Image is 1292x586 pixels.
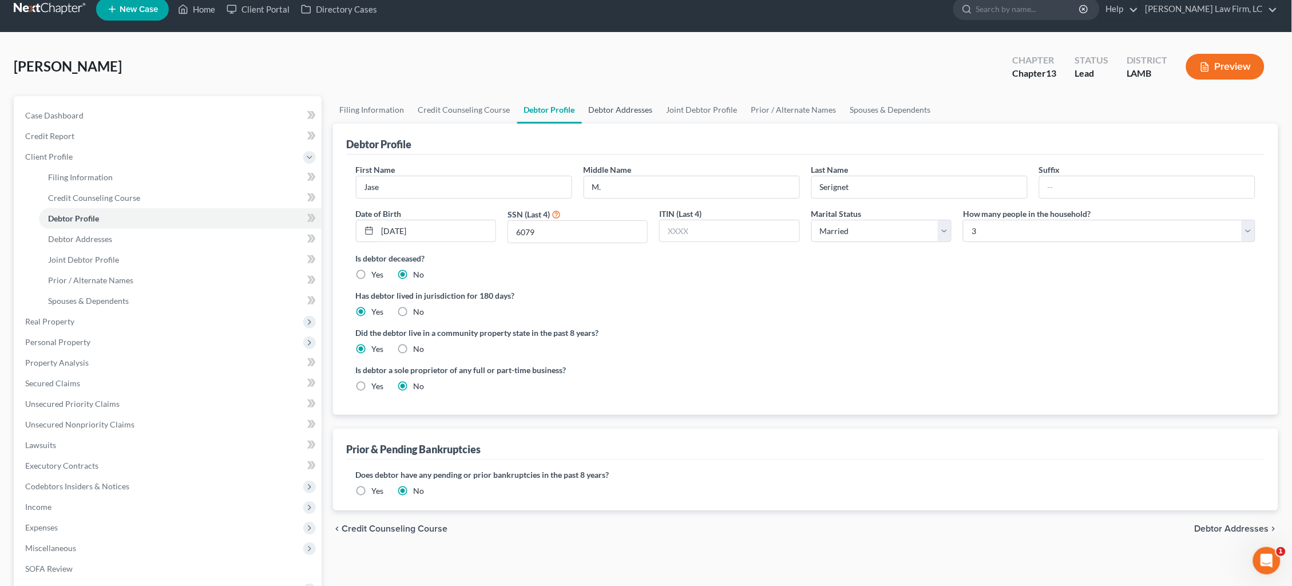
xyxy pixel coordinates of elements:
a: Debtor Profile [517,96,582,124]
span: [PERSON_NAME] [14,58,122,74]
span: Miscellaneous [25,543,76,553]
label: No [414,306,425,318]
label: Last Name [811,164,849,176]
i: chevron_left [333,524,342,533]
div: Prior & Pending Bankruptcies [347,442,481,456]
input: M.I [584,176,799,198]
a: Property Analysis [16,353,322,373]
input: XXXX [660,220,799,242]
label: Suffix [1039,164,1060,176]
label: No [414,343,425,355]
span: Spouses & Dependents [48,296,129,306]
span: Prior / Alternate Names [48,275,133,285]
iframe: Intercom live chat [1253,547,1281,575]
label: Does debtor have any pending or prior bankruptcies in the past 8 years? [356,469,1256,481]
label: Is debtor deceased? [356,252,1256,264]
a: Executory Contracts [16,456,322,476]
label: Has debtor lived in jurisdiction for 180 days? [356,290,1256,302]
span: Debtor Addresses [1195,524,1269,533]
label: Is debtor a sole proprietor of any full or part-time business? [356,364,800,376]
span: Unsecured Priority Claims [25,399,120,409]
a: Spouses & Dependents [39,291,322,311]
span: SOFA Review [25,564,73,573]
a: Credit Counseling Course [39,188,322,208]
a: Case Dashboard [16,105,322,126]
span: Property Analysis [25,358,89,367]
button: chevron_left Credit Counseling Course [333,524,448,533]
span: 13 [1046,68,1056,78]
label: Yes [372,269,384,280]
a: Filing Information [333,96,411,124]
input: -- [1040,176,1255,198]
a: Credit Counseling Course [411,96,517,124]
label: Middle Name [584,164,632,176]
label: No [414,269,425,280]
span: Case Dashboard [25,110,84,120]
div: Chapter [1012,67,1056,80]
input: -- [356,176,572,198]
label: SSN (Last 4) [508,208,550,220]
a: Debtor Profile [39,208,322,229]
label: First Name [356,164,395,176]
div: Lead [1075,67,1108,80]
i: chevron_right [1269,524,1278,533]
span: Client Profile [25,152,73,161]
a: Credit Report [16,126,322,146]
span: Joint Debtor Profile [48,255,119,264]
label: Yes [372,485,384,497]
a: Unsecured Nonpriority Claims [16,414,322,435]
span: Filing Information [48,172,113,182]
button: Debtor Addresses chevron_right [1195,524,1278,533]
a: Secured Claims [16,373,322,394]
label: No [414,485,425,497]
label: ITIN (Last 4) [659,208,702,220]
input: MM/DD/YYYY [378,220,496,242]
span: Codebtors Insiders & Notices [25,481,129,491]
a: Prior / Alternate Names [744,96,843,124]
label: Yes [372,306,384,318]
span: Credit Counseling Course [48,193,140,203]
a: Lawsuits [16,435,322,456]
label: Marital Status [811,208,862,220]
div: Status [1075,54,1108,67]
span: Income [25,502,51,512]
span: Unsecured Nonpriority Claims [25,419,134,429]
label: Yes [372,343,384,355]
a: Spouses & Dependents [843,96,938,124]
a: Filing Information [39,167,322,188]
span: Secured Claims [25,378,80,388]
label: Yes [372,381,384,392]
label: No [414,381,425,392]
label: Date of Birth [356,208,402,220]
span: Debtor Profile [48,213,99,223]
input: -- [812,176,1027,198]
span: Executory Contracts [25,461,98,470]
label: How many people in the household? [963,208,1091,220]
a: Prior / Alternate Names [39,270,322,291]
span: Real Property [25,316,74,326]
div: LAMB [1127,67,1168,80]
span: Expenses [25,522,58,532]
button: Preview [1186,54,1265,80]
div: Chapter [1012,54,1056,67]
a: Joint Debtor Profile [660,96,744,124]
div: District [1127,54,1168,67]
span: Credit Counseling Course [342,524,448,533]
span: Personal Property [25,337,90,347]
a: Debtor Addresses [582,96,660,124]
span: 1 [1277,547,1286,556]
input: XXXX [508,221,647,243]
label: Did the debtor live in a community property state in the past 8 years? [356,327,1256,339]
a: Debtor Addresses [39,229,322,250]
a: SOFA Review [16,559,322,579]
div: Debtor Profile [347,137,412,151]
span: Credit Report [25,131,74,141]
a: Unsecured Priority Claims [16,394,322,414]
span: Lawsuits [25,440,56,450]
span: New Case [120,5,158,14]
a: Joint Debtor Profile [39,250,322,270]
span: Debtor Addresses [48,234,112,244]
